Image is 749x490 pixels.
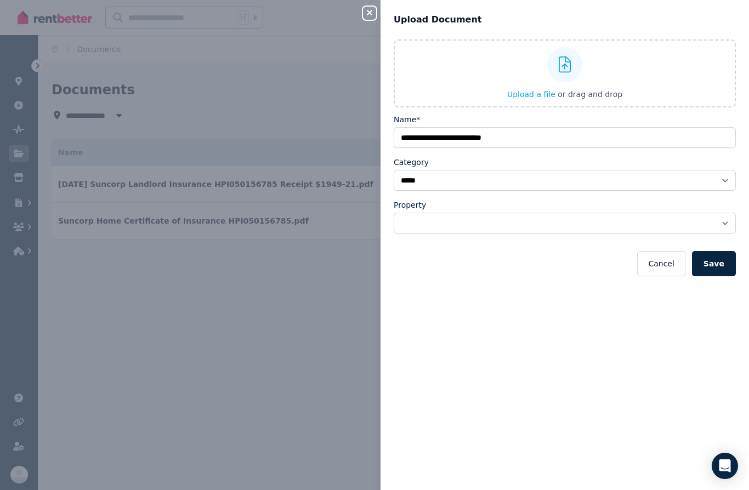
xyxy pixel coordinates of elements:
label: Property [394,200,426,210]
button: Upload a file or drag and drop [507,89,622,100]
label: Category [394,157,429,168]
span: Upload Document [394,13,481,26]
button: Cancel [637,251,685,276]
label: Name* [394,114,420,125]
div: Open Intercom Messenger [712,453,738,479]
span: Upload a file [507,90,555,99]
button: Save [692,251,736,276]
span: or drag and drop [558,90,622,99]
